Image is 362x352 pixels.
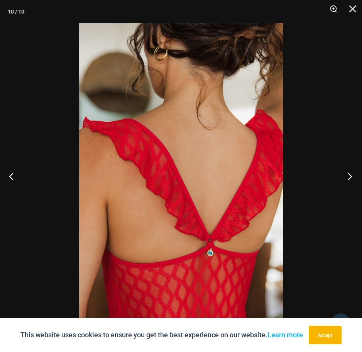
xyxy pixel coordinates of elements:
[20,329,303,341] p: This website uses cookies to ensure you get the best experience on our website.
[267,331,303,339] a: Learn more
[333,157,362,196] button: Next
[309,326,342,344] button: Accept
[8,6,24,17] div: 10 / 10
[79,23,283,329] img: Sometimes Red 587 Dress 07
